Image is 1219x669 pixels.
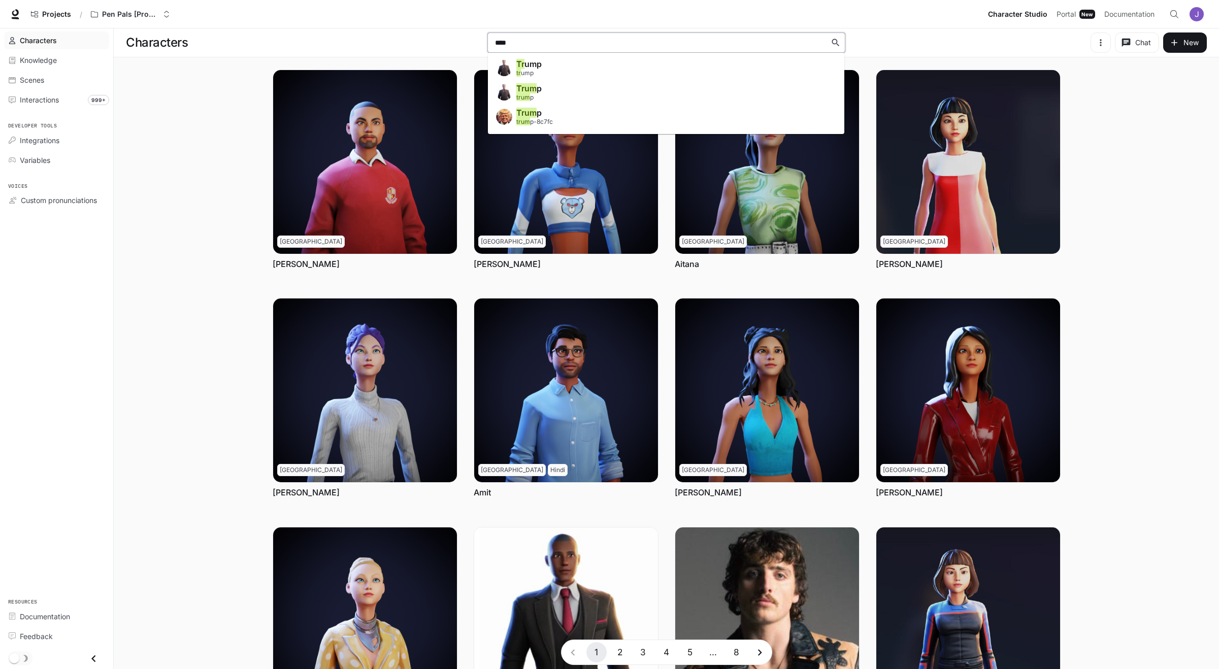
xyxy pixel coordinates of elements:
span: Integrations [20,135,59,146]
a: Integrations [4,131,109,149]
a: Interactions [4,91,109,109]
span: 999+ [88,95,109,105]
div: … [703,646,723,659]
span: Trum [516,83,537,93]
a: Variables [4,151,109,169]
a: [PERSON_NAME] [273,258,340,270]
img: Trump [496,60,512,76]
a: Aitana [675,258,699,270]
a: Scenes [4,71,109,89]
span: Projects [42,10,71,19]
span: p [516,108,542,118]
button: Go to page 4 [656,642,677,662]
img: Alison [273,298,457,482]
div: / [76,9,86,20]
span: Documentation [1104,8,1155,21]
span: Feedback [20,631,53,642]
a: [PERSON_NAME] [876,258,943,270]
button: Chat [1115,32,1159,53]
span: p-8c7fc [516,118,553,125]
span: Dark mode toggle [9,652,19,663]
a: Characters [4,31,109,49]
span: p [516,93,534,101]
button: page 1 [586,642,607,662]
span: Trum [516,108,537,118]
span: Documentation [20,611,70,622]
img: User avatar [1190,7,1204,21]
a: Character Studio [984,4,1051,24]
p: Pen Pals [Production] [102,10,159,19]
span: Tr [516,59,524,69]
span: Portal [1057,8,1076,21]
a: Amit [474,487,491,498]
span: ump [516,69,534,77]
a: Go to projects [26,4,76,24]
button: User avatar [1187,4,1207,24]
span: Custom pronunciations [21,195,97,206]
a: Custom pronunciations [4,191,109,209]
span: Scenes [20,75,44,85]
img: Abel [273,70,457,254]
img: Amit [474,298,658,482]
img: Akira [876,70,1060,254]
button: Open workspace menu [86,4,175,24]
a: Documentation [4,608,109,625]
a: PortalNew [1052,4,1099,24]
span: Characters [20,35,57,46]
button: New [1163,32,1207,53]
span: Character Studio [988,8,1047,21]
button: Close drawer [82,648,105,669]
span: trum [516,93,530,101]
button: Go to page 8 [727,642,747,662]
a: [PERSON_NAME] [474,258,541,270]
nav: pagination navigation [561,640,772,665]
img: Anaya [675,298,859,482]
img: Trump [496,109,512,125]
img: Angie [876,298,1060,482]
button: Open Command Menu [1164,4,1184,24]
span: ump [516,59,542,69]
span: Variables [20,155,50,165]
span: Interactions [20,94,59,105]
span: trum [516,118,530,125]
button: Go to page 5 [680,642,700,662]
button: Go to page 2 [610,642,630,662]
h1: Characters [126,32,188,53]
a: Feedback [4,627,109,645]
a: [PERSON_NAME] [876,487,943,498]
span: Knowledge [20,55,57,65]
span: tr [516,69,521,77]
a: [PERSON_NAME] [675,487,742,498]
button: Go to page 3 [633,642,653,662]
a: Knowledge [4,51,109,69]
button: Go to next page [750,642,770,662]
span: p [516,83,542,93]
a: [PERSON_NAME] [273,487,340,498]
img: Trump [496,84,512,101]
div: New [1079,10,1095,19]
a: Documentation [1100,4,1162,24]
